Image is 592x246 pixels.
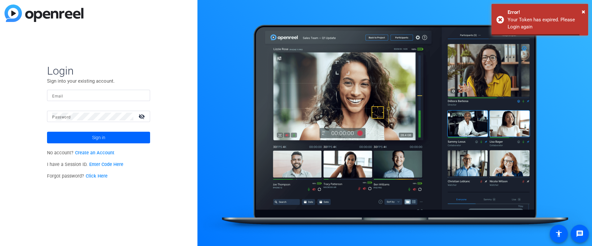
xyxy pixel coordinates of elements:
a: Create an Account [75,150,114,156]
p: Sign into your existing account. [47,77,150,85]
span: × [582,8,585,15]
a: Enter Code Here [89,162,123,167]
a: Click Here [86,173,108,179]
span: Sign in [92,129,105,146]
span: I have a Session ID. [47,162,123,167]
div: Your Token has expired. Please Login again [508,16,583,31]
img: blue-gradient.svg [5,5,83,22]
span: Forgot password? [47,173,108,179]
mat-icon: accessibility [555,230,563,238]
mat-label: Email [52,94,63,98]
input: Enter Email Address [52,92,145,99]
button: Close [582,7,585,16]
span: Login [47,64,150,77]
mat-icon: message [576,230,584,238]
mat-label: Password [52,115,71,119]
span: No account? [47,150,114,156]
mat-icon: visibility_off [135,112,150,121]
div: Error! [508,9,583,16]
button: Sign in [47,132,150,143]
